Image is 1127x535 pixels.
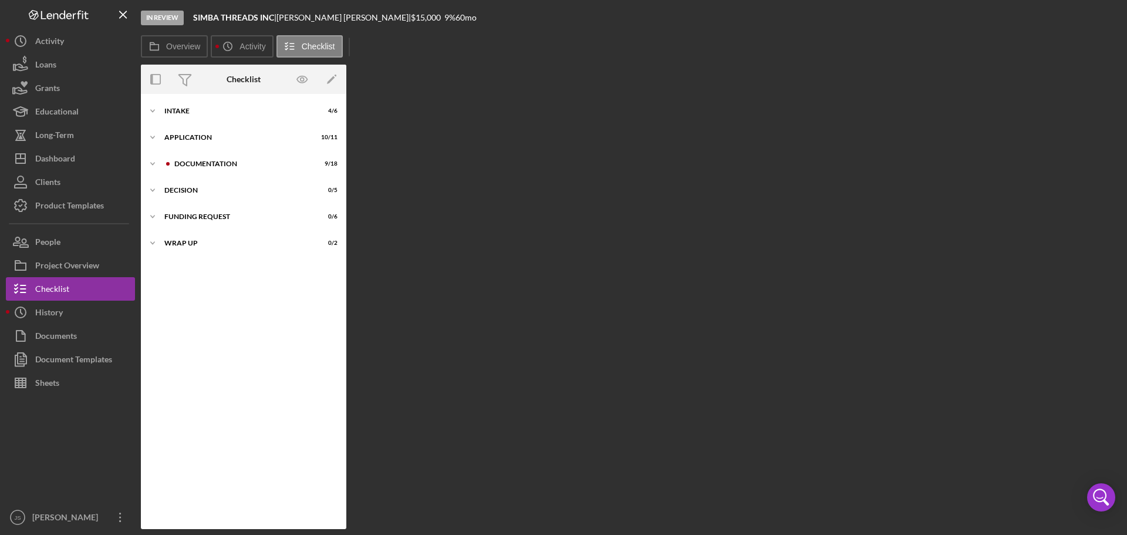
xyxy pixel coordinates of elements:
[35,53,56,79] div: Loans
[35,254,99,280] div: Project Overview
[164,107,308,115] div: Intake
[29,506,106,532] div: [PERSON_NAME]
[6,277,135,301] button: Checklist
[239,42,265,51] label: Activity
[35,230,60,257] div: People
[35,277,69,304] div: Checklist
[35,29,64,56] div: Activity
[6,348,135,371] button: Document Templates
[35,348,112,374] div: Document Templates
[316,134,338,141] div: 10 / 11
[141,35,208,58] button: Overview
[302,42,335,51] label: Checklist
[276,35,343,58] button: Checklist
[6,324,135,348] button: Documents
[276,13,411,22] div: [PERSON_NAME] [PERSON_NAME] |
[6,301,135,324] button: History
[14,514,21,521] text: JS
[6,147,135,170] button: Dashboard
[35,100,79,126] div: Educational
[166,42,200,51] label: Overview
[6,506,135,529] button: JS[PERSON_NAME]
[35,76,60,103] div: Grants
[35,170,60,197] div: Clients
[6,123,135,147] button: Long-Term
[174,160,308,167] div: Documentation
[444,13,455,22] div: 9 %
[35,123,74,150] div: Long-Term
[164,187,308,194] div: Decision
[6,53,135,76] button: Loans
[193,13,276,22] div: |
[141,11,184,25] div: In Review
[35,147,75,173] div: Dashboard
[1087,483,1115,512] div: Open Intercom Messenger
[6,194,135,217] button: Product Templates
[6,170,135,194] button: Clients
[6,371,135,395] button: Sheets
[316,107,338,115] div: 4 / 6
[164,240,308,247] div: Wrap up
[164,134,308,141] div: Application
[35,324,77,351] div: Documents
[6,230,135,254] button: People
[6,254,135,277] button: Project Overview
[35,371,59,398] div: Sheets
[35,301,63,327] div: History
[455,13,477,22] div: 60 mo
[411,12,441,22] span: $15,000
[316,187,338,194] div: 0 / 5
[164,213,308,220] div: Funding Request
[6,76,135,100] button: Grants
[6,29,135,53] button: Activity
[227,75,261,84] div: Checklist
[316,160,338,167] div: 9 / 18
[193,12,274,22] b: SIMBA THREADS INC
[316,240,338,247] div: 0 / 2
[35,194,104,220] div: Product Templates
[316,213,338,220] div: 0 / 6
[6,100,135,123] button: Educational
[211,35,273,58] button: Activity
